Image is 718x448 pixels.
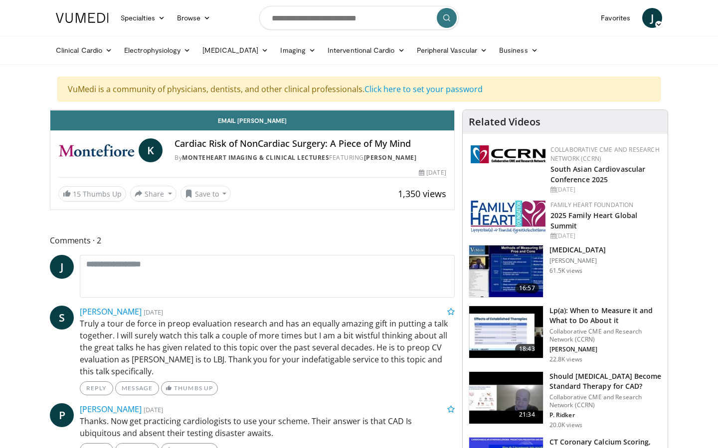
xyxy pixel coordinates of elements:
a: 16:57 [MEDICAL_DATA] [PERSON_NAME] 61.5K views [469,245,662,298]
small: [DATE] [144,405,163,414]
div: [DATE] [550,185,660,194]
a: Favorites [595,8,636,28]
input: Search topics, interventions [259,6,459,30]
p: 22.8K views [549,355,582,363]
small: [DATE] [144,308,163,317]
a: S [50,306,74,330]
div: VuMedi is a community of physicians, dentists, and other clinical professionals. [57,77,661,102]
a: P [50,403,74,427]
h3: Lp(a): When to Measure it and What to Do About it [549,306,662,326]
a: 2025 Family Heart Global Summit [550,211,637,230]
a: 18:43 Lp(a): When to Measure it and What to Do About it Collaborative CME and Research Network (C... [469,306,662,363]
a: 21:34 Should [MEDICAL_DATA] Become Standard Therapy for CAD? Collaborative CME and Research Netwo... [469,371,662,429]
div: [DATE] [419,168,446,177]
h4: Related Videos [469,116,540,128]
a: Family Heart Foundation [550,201,634,209]
img: a04ee3ba-8487-4636-b0fb-5e8d268f3737.png.150x105_q85_autocrop_double_scale_upscale_version-0.2.png [471,145,545,163]
p: P. Ridker [549,411,662,419]
a: Reply [80,381,113,395]
a: J [50,255,74,279]
span: 18:43 [515,344,539,354]
a: MonteHeart Imaging & Clinical Lectures [182,153,329,162]
a: [MEDICAL_DATA] [196,40,274,60]
a: South Asian Cardiovascular Conference 2025 [550,164,646,184]
a: Clinical Cardio [50,40,118,60]
a: Imaging [274,40,322,60]
a: Specialties [115,8,171,28]
span: 21:34 [515,410,539,420]
video-js: Video Player [50,110,454,111]
a: Thumbs Up [161,381,217,395]
button: Share [130,186,177,202]
a: Browse [171,8,217,28]
p: 61.5K views [549,267,582,275]
p: Collaborative CME and Research Network (CCRN) [549,393,662,409]
img: eb63832d-2f75-457d-8c1a-bbdc90eb409c.150x105_q85_crop-smart_upscale.jpg [469,372,543,424]
h3: [MEDICAL_DATA] [549,245,606,255]
a: [PERSON_NAME] [364,153,417,162]
h3: Should [MEDICAL_DATA] Become Standard Therapy for CAD? [549,371,662,391]
a: Interventional Cardio [322,40,411,60]
button: Save to [180,186,231,202]
a: Click here to set your password [364,84,483,95]
p: Thanks. Now get practicing cardiologists to use your scheme. Their answer is that CAD Is ubiquito... [80,415,455,439]
div: [DATE] [550,231,660,240]
span: Comments 2 [50,234,455,247]
div: By FEATURING [175,153,446,162]
img: a92b9a22-396b-4790-a2bb-5028b5f4e720.150x105_q85_crop-smart_upscale.jpg [469,245,543,297]
p: [PERSON_NAME] [549,257,606,265]
span: 1,350 views [398,188,446,200]
a: 15 Thumbs Up [58,186,126,202]
a: Peripheral Vascular [411,40,493,60]
a: Message [115,381,159,395]
a: K [139,138,163,162]
p: [PERSON_NAME] [549,345,662,353]
img: MonteHeart Imaging & Clinical Lectures [58,138,135,162]
p: 20.0K views [549,421,582,429]
p: Truly a tour de force in preop evaluation research and has an equally amazing gift in putting a t... [80,318,455,377]
a: [PERSON_NAME] [80,306,142,317]
a: Collaborative CME and Research Network (CCRN) [550,145,660,163]
img: 7a20132b-96bf-405a-bedd-783937203c38.150x105_q85_crop-smart_upscale.jpg [469,306,543,358]
a: Business [493,40,544,60]
a: Email [PERSON_NAME] [50,111,454,130]
h4: Cardiac Risk of NonCardiac Surgery: A Piece of My Mind [175,138,446,149]
span: 16:57 [515,283,539,293]
a: [PERSON_NAME] [80,404,142,415]
img: VuMedi Logo [56,13,109,23]
a: Electrophysiology [118,40,196,60]
a: J [642,8,662,28]
span: 15 [73,189,81,199]
p: Collaborative CME and Research Network (CCRN) [549,328,662,343]
img: 96363db5-6b1b-407f-974b-715268b29f70.jpeg.150x105_q85_autocrop_double_scale_upscale_version-0.2.jpg [471,201,545,233]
